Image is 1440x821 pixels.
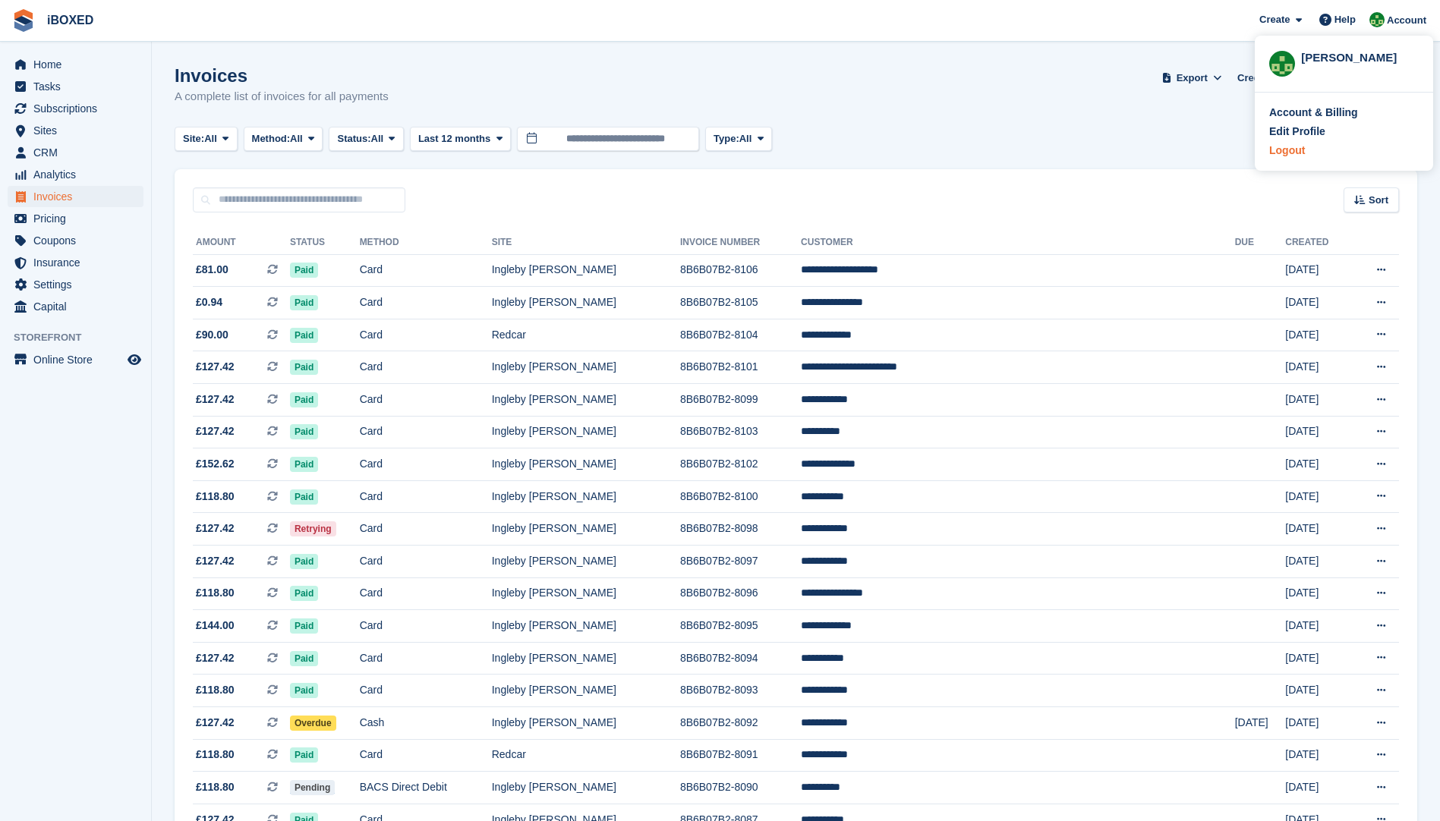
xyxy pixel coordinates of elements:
[680,384,801,417] td: 8B6B07B2-8099
[1285,577,1350,610] td: [DATE]
[680,351,801,384] td: 8B6B07B2-8101
[196,327,228,343] span: £90.00
[1285,319,1350,351] td: [DATE]
[360,480,492,513] td: Card
[8,164,143,185] a: menu
[8,186,143,207] a: menu
[33,208,124,229] span: Pricing
[175,127,238,152] button: Site: All
[1285,772,1350,804] td: [DATE]
[1177,71,1208,86] span: Export
[680,231,801,255] th: Invoice Number
[1285,675,1350,707] td: [DATE]
[204,131,217,146] span: All
[14,330,151,345] span: Storefront
[360,642,492,675] td: Card
[1285,384,1350,417] td: [DATE]
[290,328,318,343] span: Paid
[8,230,143,251] a: menu
[8,296,143,317] a: menu
[680,739,801,772] td: 8B6B07B2-8091
[1285,642,1350,675] td: [DATE]
[801,231,1235,255] th: Customer
[337,131,370,146] span: Status:
[8,120,143,141] a: menu
[196,618,235,634] span: £144.00
[1235,707,1286,740] td: [DATE]
[125,351,143,369] a: Preview store
[680,707,801,740] td: 8B6B07B2-8092
[680,610,801,643] td: 8B6B07B2-8095
[360,772,492,804] td: BACS Direct Debit
[492,319,680,351] td: Redcar
[290,231,360,255] th: Status
[492,513,680,546] td: Ingleby [PERSON_NAME]
[196,262,228,278] span: £81.00
[290,457,318,472] span: Paid
[1259,12,1290,27] span: Create
[1269,143,1419,159] a: Logout
[492,351,680,384] td: Ingleby [PERSON_NAME]
[8,76,143,97] a: menu
[33,274,124,295] span: Settings
[1285,416,1350,448] td: [DATE]
[1269,105,1358,121] div: Account & Billing
[329,127,403,152] button: Status: All
[33,230,124,251] span: Coupons
[1285,739,1350,772] td: [DATE]
[196,359,235,375] span: £127.42
[492,546,680,578] td: Ingleby [PERSON_NAME]
[1285,231,1350,255] th: Created
[196,489,235,505] span: £118.80
[196,585,235,601] span: £118.80
[492,739,680,772] td: Redcar
[371,131,384,146] span: All
[1269,124,1419,140] a: Edit Profile
[290,131,303,146] span: All
[33,76,124,97] span: Tasks
[680,772,801,804] td: 8B6B07B2-8090
[1158,65,1225,90] button: Export
[360,739,492,772] td: Card
[8,54,143,75] a: menu
[8,208,143,229] a: menu
[714,131,739,146] span: Type:
[360,416,492,448] td: Card
[492,287,680,319] td: Ingleby [PERSON_NAME]
[290,521,336,536] span: Retrying
[290,618,318,634] span: Paid
[196,650,235,666] span: £127.42
[33,120,124,141] span: Sites
[360,384,492,417] td: Card
[1231,65,1302,90] a: Credit Notes
[196,392,235,407] span: £127.42
[410,127,511,152] button: Last 12 months
[175,65,389,86] h1: Invoices
[1334,12,1356,27] span: Help
[33,54,124,75] span: Home
[418,131,490,146] span: Last 12 months
[680,546,801,578] td: 8B6B07B2-8097
[680,513,801,546] td: 8B6B07B2-8098
[1285,546,1350,578] td: [DATE]
[193,231,290,255] th: Amount
[492,707,680,740] td: Ingleby [PERSON_NAME]
[290,651,318,666] span: Paid
[680,675,801,707] td: 8B6B07B2-8093
[33,142,124,163] span: CRM
[492,772,680,804] td: Ingleby [PERSON_NAME]
[33,252,124,273] span: Insurance
[705,127,772,152] button: Type: All
[8,349,143,370] a: menu
[290,295,318,310] span: Paid
[33,186,124,207] span: Invoices
[183,131,204,146] span: Site:
[360,287,492,319] td: Card
[8,98,143,119] a: menu
[360,448,492,481] td: Card
[252,131,291,146] span: Method:
[33,349,124,370] span: Online Store
[360,610,492,643] td: Card
[1369,12,1385,27] img: Amanda Forder
[492,384,680,417] td: Ingleby [PERSON_NAME]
